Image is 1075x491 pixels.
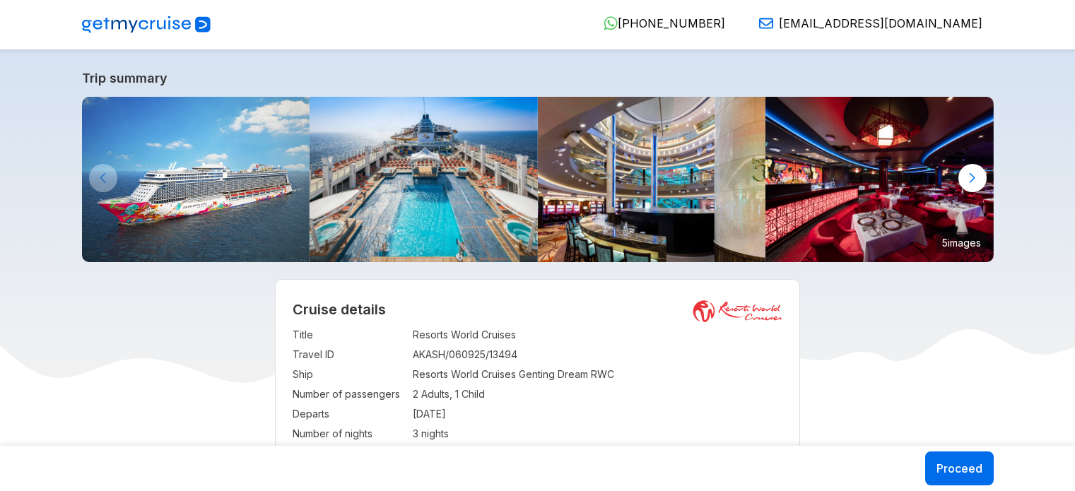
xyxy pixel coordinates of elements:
[293,301,782,318] h2: Cruise details
[413,384,782,404] td: 2 Adults, 1 Child
[406,345,413,365] td: :
[413,345,782,365] td: AKASH/060925/13494
[406,404,413,424] td: :
[310,97,538,262] img: Main-Pool-800x533.jpg
[538,97,766,262] img: 4.jpg
[293,384,406,404] td: Number of passengers
[293,325,406,345] td: Title
[406,365,413,384] td: :
[406,384,413,404] td: :
[759,16,773,30] img: Email
[293,404,406,424] td: Departs
[413,325,782,345] td: Resorts World Cruises
[406,325,413,345] td: :
[604,16,618,30] img: WhatsApp
[413,424,782,444] td: 3 nights
[82,71,994,85] a: Trip summary
[748,16,982,30] a: [EMAIL_ADDRESS][DOMAIN_NAME]
[618,16,725,30] span: [PHONE_NUMBER]
[406,424,413,444] td: :
[779,16,982,30] span: [EMAIL_ADDRESS][DOMAIN_NAME]
[413,365,782,384] td: Resorts World Cruises Genting Dream RWC
[293,444,406,463] td: Departure Port
[293,345,406,365] td: Travel ID
[293,365,406,384] td: Ship
[413,444,782,463] td: SIN
[82,97,310,262] img: GentingDreambyResortsWorldCruises-KlookIndia.jpg
[413,404,782,424] td: [DATE]
[406,444,413,463] td: :
[936,232,987,253] small: 5 images
[765,97,994,262] img: 16.jpg
[592,16,725,30] a: [PHONE_NUMBER]
[293,424,406,444] td: Number of nights
[925,451,994,485] button: Proceed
